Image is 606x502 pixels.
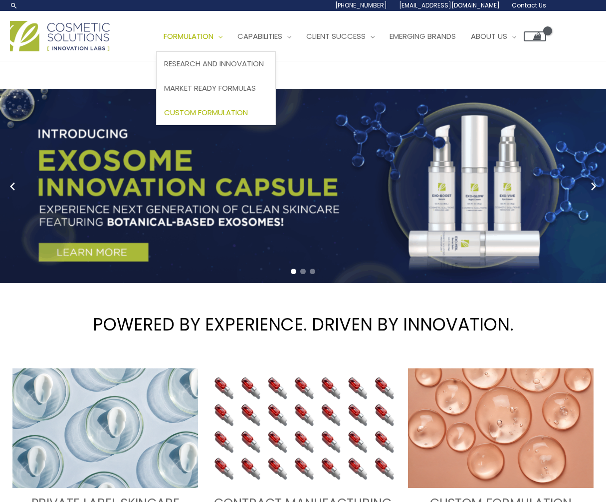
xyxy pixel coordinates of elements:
[164,58,264,69] span: Research and Innovation
[157,100,275,125] a: Custom Formulation
[310,269,315,274] span: Go to slide 3
[512,1,546,9] span: Contact Us
[408,368,594,488] img: Custom Formulation
[210,368,396,488] img: Contract Manufacturing
[382,21,463,51] a: Emerging Brands
[390,31,456,41] span: Emerging Brands
[237,31,282,41] span: Capabilities
[300,269,306,274] span: Go to slide 2
[10,1,18,9] a: Search icon link
[156,21,230,51] a: Formulation
[299,21,382,51] a: Client Success
[5,179,20,194] button: Previous slide
[335,1,387,9] span: [PHONE_NUMBER]
[291,269,296,274] span: Go to slide 1
[586,179,601,194] button: Next slide
[306,31,366,41] span: Client Success
[164,83,256,93] span: Market Ready Formulas
[463,21,524,51] a: About Us
[149,21,546,51] nav: Site Navigation
[399,1,500,9] span: [EMAIL_ADDRESS][DOMAIN_NAME]
[471,31,507,41] span: About Us
[157,52,275,76] a: Research and Innovation
[230,21,299,51] a: Capabilities
[164,31,213,41] span: Formulation
[10,21,110,51] img: Cosmetic Solutions Logo
[524,31,546,41] a: View Shopping Cart, empty
[12,368,198,488] img: turnkey private label skincare
[164,107,248,118] span: Custom Formulation
[157,76,275,101] a: Market Ready Formulas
